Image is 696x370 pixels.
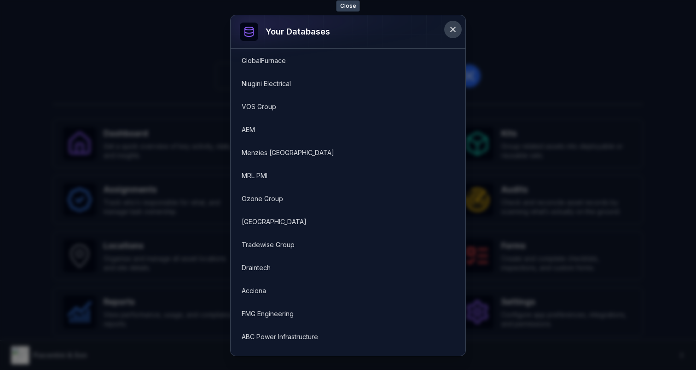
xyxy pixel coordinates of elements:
[242,286,432,295] a: Acciona
[242,309,432,318] a: FMG Engineering
[242,194,432,203] a: Ozone Group
[242,125,432,134] a: AEM
[266,25,330,38] h3: Your databases
[242,102,432,111] a: VOS Group
[242,240,432,249] a: Tradewise Group
[242,263,432,272] a: Draintech
[242,148,432,157] a: Menzies [GEOGRAPHIC_DATA]
[242,79,432,88] a: Niugini Electrical
[242,355,432,364] a: Premier Conveyors
[242,217,432,226] a: [GEOGRAPHIC_DATA]
[242,56,432,65] a: GlobalFurnace
[242,171,432,180] a: MRL PMI
[242,332,432,341] a: ABC Power Infrastructure
[336,0,360,12] span: Close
